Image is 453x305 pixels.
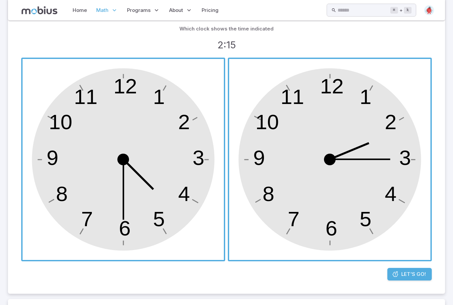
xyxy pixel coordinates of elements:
[169,7,183,14] span: About
[96,7,108,14] span: Math
[228,58,432,261] button: 126391211105478
[218,38,236,52] h3: 2:15
[127,7,151,14] span: Programs
[424,5,434,15] img: circle.svg
[390,7,398,14] kbd: ⌘
[21,58,225,261] button: 126391211105478
[387,268,432,280] a: Let's Go!
[401,271,426,278] span: Let's Go!
[404,7,412,14] kbd: k
[71,3,89,18] a: Home
[179,25,274,32] p: Which clock shows the time indicated
[200,3,221,18] a: Pricing
[390,6,412,14] div: +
